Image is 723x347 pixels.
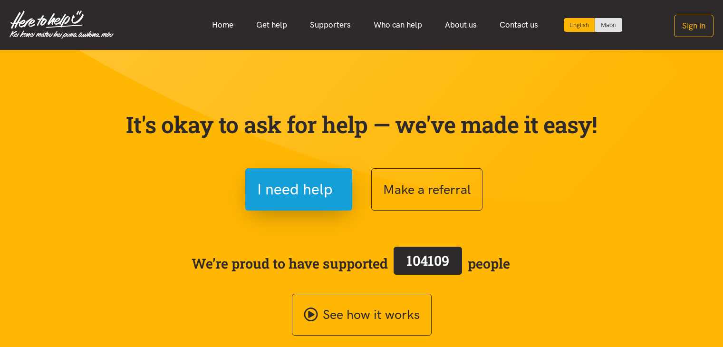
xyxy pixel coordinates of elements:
[388,245,468,282] a: 104109
[245,168,352,211] button: I need help
[564,18,623,32] div: Language toggle
[434,15,488,35] a: About us
[124,111,599,138] p: It's okay to ask for help — we've made it easy!
[257,177,333,202] span: I need help
[488,15,549,35] a: Contact us
[299,15,362,35] a: Supporters
[406,251,449,270] span: 104109
[192,245,510,282] span: We’re proud to have supported people
[371,168,482,211] button: Make a referral
[201,15,245,35] a: Home
[10,10,114,39] img: Home
[292,294,432,336] a: See how it works
[674,15,713,37] button: Sign in
[564,18,595,32] div: Current language
[245,15,299,35] a: Get help
[595,18,622,32] a: Switch to Te Reo Māori
[362,15,434,35] a: Who can help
